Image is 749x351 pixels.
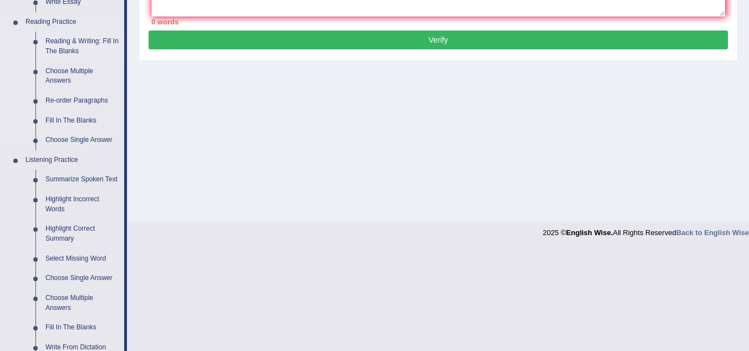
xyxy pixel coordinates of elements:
strong: English Wise. [566,228,613,237]
a: Back to English Wise [676,228,749,237]
a: Re-order Paragraphs [40,91,124,111]
a: Choose Single Answer [40,268,124,288]
a: Choose Multiple Answers [40,288,124,318]
a: Reading Practice [21,12,124,32]
a: Choose Multiple Answers [40,62,124,91]
a: Highlight Correct Summary [40,219,124,248]
a: Highlight Incorrect Words [40,190,124,219]
a: Summarize Spoken Text [40,170,124,190]
a: Choose Single Answer [40,130,124,150]
a: Reading & Writing: Fill In The Blanks [40,32,124,61]
a: Select Missing Word [40,249,124,269]
button: Verify [149,30,728,49]
a: Listening Practice [21,150,124,170]
a: Fill In The Blanks [40,111,124,131]
a: Fill In The Blanks [40,318,124,338]
div: 0 words [151,17,725,27]
div: 2025 © All Rights Reserved [543,222,749,238]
